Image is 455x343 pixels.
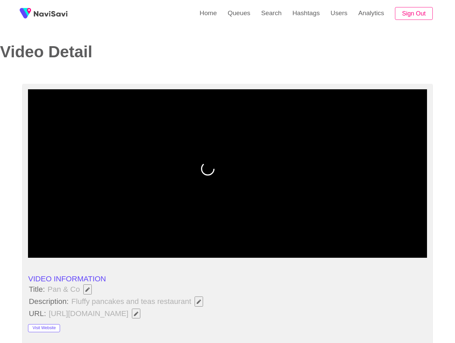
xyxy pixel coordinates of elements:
[34,10,67,17] img: fireSpot
[28,322,60,331] a: Visit Website
[196,300,202,304] span: Edit Field
[28,285,46,294] span: Title:
[71,296,207,307] span: Fluffy pancakes and teas restaurant
[395,7,433,20] button: Sign Out
[85,287,90,292] span: Edit Field
[132,309,140,319] button: Edit Field
[28,275,427,283] li: VIDEO INFORMATION
[83,284,92,294] button: Edit Field
[17,5,34,22] img: fireSpot
[195,297,203,307] button: Edit Field
[28,324,60,332] button: Visit Website
[28,297,69,306] span: Description:
[28,309,47,318] span: URL:
[133,312,139,316] span: Edit Field
[47,284,96,295] span: Pan & Co
[48,308,144,319] span: [URL][DOMAIN_NAME]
